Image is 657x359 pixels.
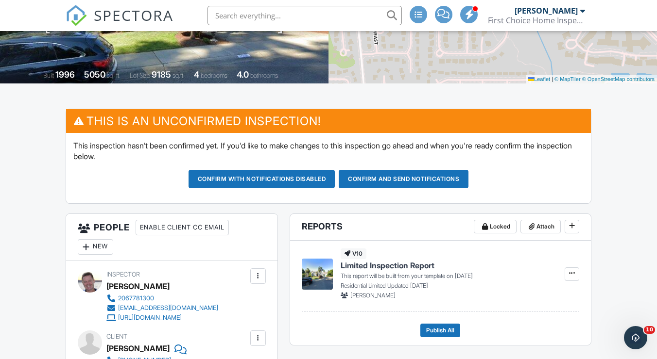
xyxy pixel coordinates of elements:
[194,69,199,80] div: 4
[136,220,229,235] div: Enable Client CC Email
[237,69,249,80] div: 4.0
[106,279,170,294] div: [PERSON_NAME]
[118,294,154,302] div: 2067781300
[107,72,121,79] span: sq. ft.
[582,76,655,82] a: © OpenStreetMap contributors
[152,69,171,80] div: 9185
[554,76,581,82] a: © MapTiler
[201,72,227,79] span: bedrooms
[118,304,218,312] div: [EMAIL_ADDRESS][DOMAIN_NAME]
[106,294,218,303] a: 2067781300
[106,333,127,340] span: Client
[552,76,553,82] span: |
[644,326,655,334] span: 10
[624,326,647,349] iframe: Intercom live chat
[106,303,218,313] a: [EMAIL_ADDRESS][DOMAIN_NAME]
[43,72,54,79] span: Built
[173,72,185,79] span: sq.ft.
[55,69,75,80] div: 1996
[66,109,591,133] h3: This is an Unconfirmed Inspection!
[207,6,402,25] input: Search everything...
[73,140,584,162] p: This inspection hasn't been confirmed yet. If you'd like to make changes to this inspection go ah...
[130,72,150,79] span: Lot Size
[189,170,335,188] button: Confirm with notifications disabled
[94,5,173,25] span: SPECTORA
[78,239,113,255] div: New
[106,341,170,356] div: [PERSON_NAME]
[118,314,182,322] div: [URL][DOMAIN_NAME]
[250,72,278,79] span: bathrooms
[106,313,218,323] a: [URL][DOMAIN_NAME]
[66,13,173,33] a: SPECTORA
[84,69,105,80] div: 5050
[339,170,468,188] button: Confirm and send notifications
[528,76,550,82] a: Leaflet
[66,5,87,26] img: The Best Home Inspection Software - Spectora
[515,6,578,16] div: [PERSON_NAME]
[488,16,585,25] div: First Choice Home Inspection
[106,271,140,278] span: Inspector
[66,214,277,261] h3: People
